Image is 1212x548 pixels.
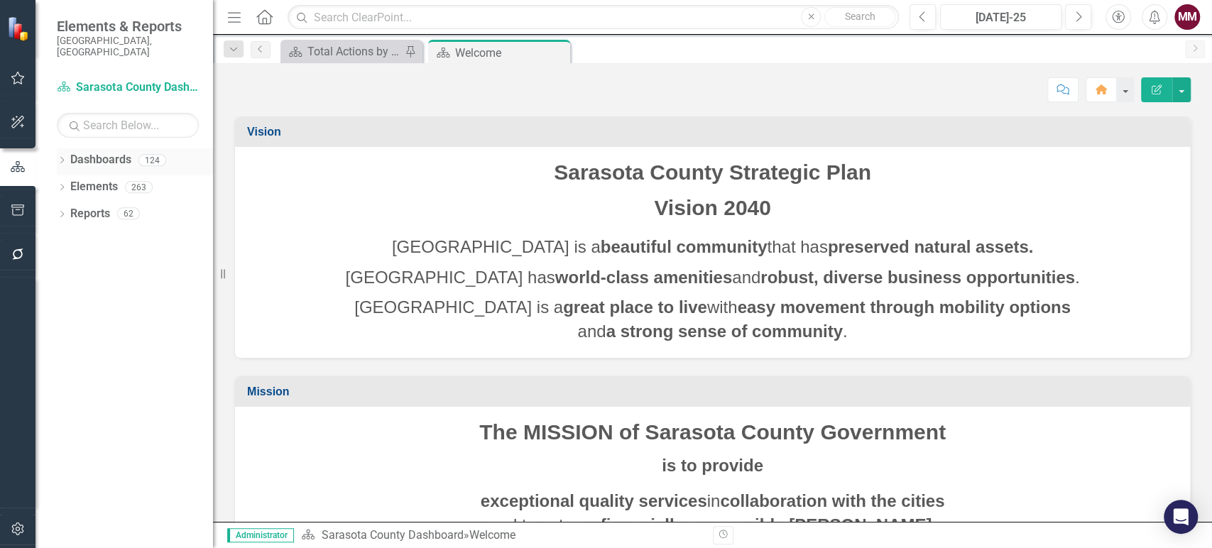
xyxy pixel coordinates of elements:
[57,80,199,96] a: Sarasota County Dashboard
[117,208,140,220] div: 62
[301,527,701,544] div: »
[392,237,1033,256] span: [GEOGRAPHIC_DATA] is a that has
[737,297,1070,317] strong: easy movement through mobility options
[606,322,842,341] strong: a strong sense of community
[1174,4,1200,30] button: MM
[940,4,1061,30] button: [DATE]-25
[554,160,871,184] span: Sarasota County Strategic Plan
[469,528,515,542] div: Welcome
[654,196,771,219] span: Vision 2040
[227,528,294,542] span: Administrator
[824,7,895,27] button: Search
[138,154,166,166] div: 124
[70,152,131,168] a: Dashboards
[945,9,1057,26] div: [DATE]-25
[70,206,110,222] a: Reports
[247,126,1183,138] h3: Vision
[7,16,32,41] img: ClearPoint Strategy
[307,43,401,60] div: Total Actions by Type
[845,11,875,22] span: Search
[345,268,1079,287] span: [GEOGRAPHIC_DATA] has and .
[1164,500,1198,534] div: Open Intercom Messenger
[555,268,732,287] strong: world-class amenities
[288,5,899,30] input: Search ClearPoint...
[601,515,932,535] strong: financially responsible [PERSON_NAME]
[354,297,1071,341] span: [GEOGRAPHIC_DATA] is a with and .
[563,297,707,317] strong: great place to live
[720,491,944,510] strong: collaboration with the cities
[662,456,763,475] strong: is to provide
[125,181,153,193] div: 263
[601,237,768,256] strong: beautiful community
[321,528,463,542] a: Sarasota County Dashboard
[57,35,199,58] small: [GEOGRAPHIC_DATA], [GEOGRAPHIC_DATA]
[284,43,401,60] a: Total Actions by Type
[247,385,1183,398] h3: Mission
[57,18,199,35] span: Elements & Reports
[481,491,707,510] strong: exceptional quality services
[70,179,118,195] a: Elements
[828,237,1034,256] strong: preserved natural assets.
[57,113,199,138] input: Search Below...
[760,268,1075,287] strong: robust, diverse business opportunities
[455,44,567,62] div: Welcome
[479,420,946,444] span: The MISSION of Sarasota County Government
